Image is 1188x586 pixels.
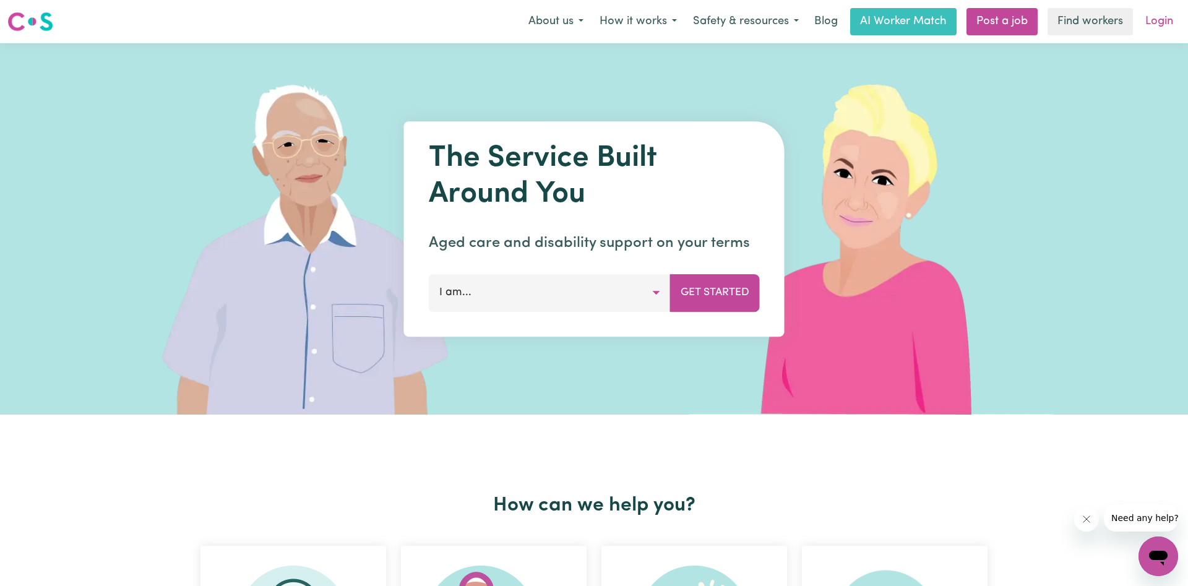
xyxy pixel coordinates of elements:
[7,7,53,36] a: Careseekers logo
[685,9,807,35] button: Safety & resources
[193,494,995,517] h2: How can we help you?
[592,9,685,35] button: How it works
[1138,8,1181,35] a: Login
[1138,536,1178,576] iframe: Button to launch messaging window
[520,9,592,35] button: About us
[1074,507,1099,532] iframe: Close message
[807,8,845,35] a: Blog
[1048,8,1133,35] a: Find workers
[7,9,75,19] span: Need any help?
[7,11,53,33] img: Careseekers logo
[429,141,760,212] h1: The Service Built Around You
[670,274,760,311] button: Get Started
[850,8,957,35] a: AI Worker Match
[966,8,1038,35] a: Post a job
[1104,504,1178,532] iframe: Message from company
[429,232,760,254] p: Aged care and disability support on your terms
[429,274,671,311] button: I am...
